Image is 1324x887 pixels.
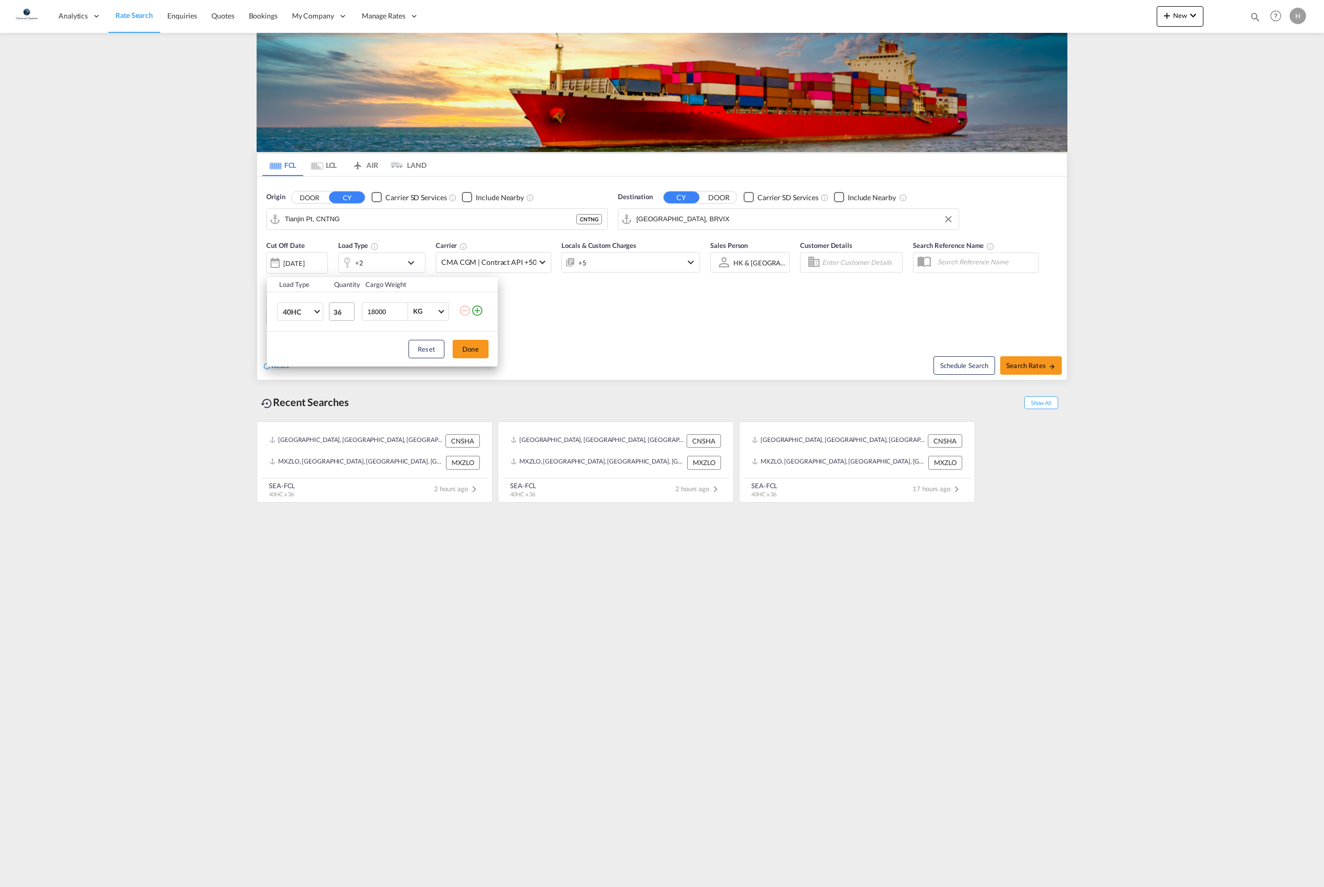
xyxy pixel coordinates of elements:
input: Qty [329,302,355,321]
button: Done [453,340,489,358]
th: Load Type [267,277,328,292]
input: Enter Weight [366,303,407,320]
button: Reset [408,340,444,358]
div: KG [413,307,422,315]
th: Quantity [328,277,360,292]
md-icon: icon-plus-circle-outline [471,304,483,317]
md-icon: icon-minus-circle-outline [459,304,471,317]
div: Cargo Weight [365,280,453,289]
md-select: Choose: 40HC [277,302,323,321]
span: 40HC [283,307,313,317]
